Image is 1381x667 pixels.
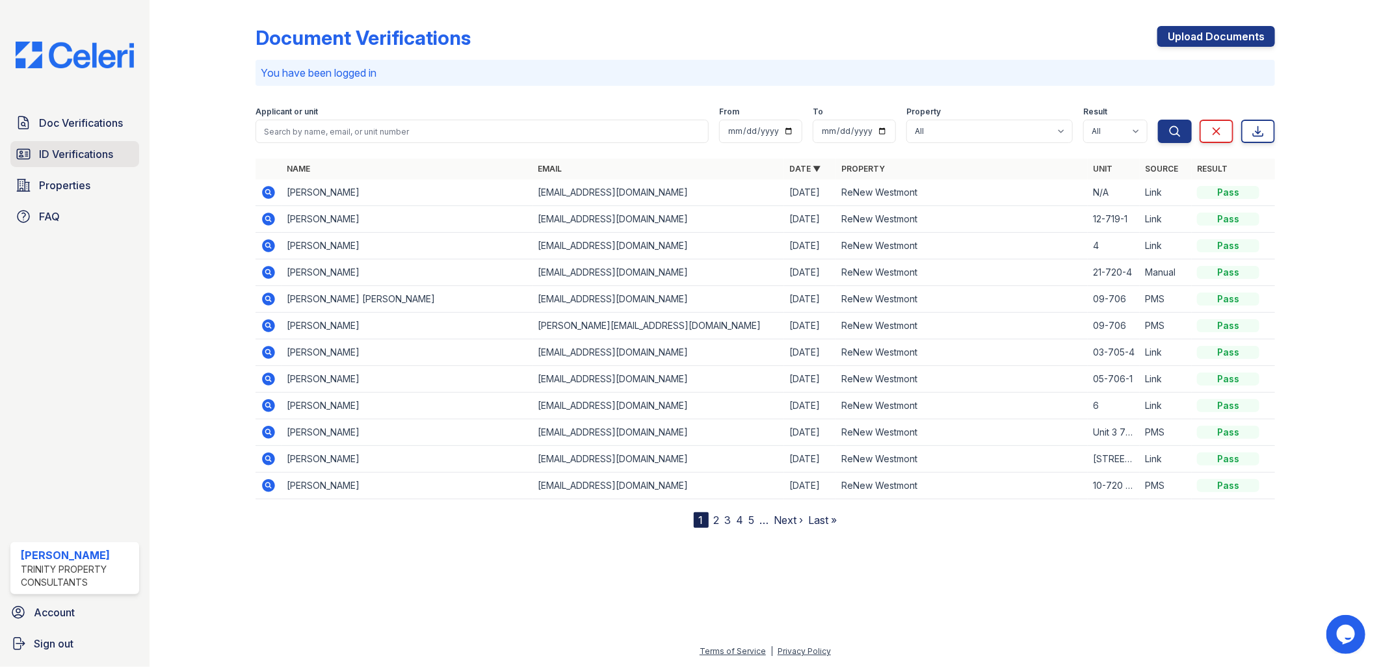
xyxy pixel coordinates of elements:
td: [DATE] [784,366,836,393]
a: 5 [749,514,755,527]
td: [EMAIL_ADDRESS][DOMAIN_NAME] [533,419,785,446]
div: Pass [1197,452,1259,465]
td: [EMAIL_ADDRESS][DOMAIN_NAME] [533,473,785,499]
td: [DATE] [784,233,836,259]
td: 10-720 apt 2 [1088,473,1140,499]
td: Link [1140,206,1192,233]
td: 09-706 [1088,286,1140,313]
td: ReNew Westmont [836,259,1088,286]
input: Search by name, email, or unit number [256,120,709,143]
td: [PERSON_NAME] [282,206,533,233]
div: Pass [1197,239,1259,252]
div: 1 [694,512,709,528]
td: N/A [1088,179,1140,206]
a: Privacy Policy [778,646,831,656]
td: [DATE] [784,179,836,206]
td: [PERSON_NAME] [282,366,533,393]
div: Pass [1197,186,1259,199]
div: Pass [1197,319,1259,332]
td: ReNew Westmont [836,313,1088,339]
td: ReNew Westmont [836,419,1088,446]
div: Trinity Property Consultants [21,563,134,589]
td: ReNew Westmont [836,473,1088,499]
td: [PERSON_NAME] [282,446,533,473]
a: 4 [737,514,744,527]
td: ReNew Westmont [836,206,1088,233]
td: Link [1140,179,1192,206]
td: Link [1140,339,1192,366]
td: [EMAIL_ADDRESS][DOMAIN_NAME] [533,286,785,313]
td: [DATE] [784,259,836,286]
td: [PERSON_NAME] [282,233,533,259]
td: PMS [1140,286,1192,313]
td: ReNew Westmont [836,286,1088,313]
td: [DATE] [784,339,836,366]
a: Doc Verifications [10,110,139,136]
a: Last » [809,514,837,527]
td: 21-720-4 [1088,259,1140,286]
td: [DATE] [784,419,836,446]
label: Applicant or unit [256,107,318,117]
td: [DATE] [784,206,836,233]
td: [PERSON_NAME] [282,313,533,339]
td: [EMAIL_ADDRESS][DOMAIN_NAME] [533,393,785,419]
a: Upload Documents [1157,26,1275,47]
img: CE_Logo_Blue-a8612792a0a2168367f1c8372b55b34899dd931a85d93a1a3d3e32e68fde9ad4.png [5,42,144,68]
a: Terms of Service [700,646,766,656]
a: Next › [774,514,804,527]
a: 3 [725,514,731,527]
div: Pass [1197,293,1259,306]
td: [EMAIL_ADDRESS][DOMAIN_NAME] [533,206,785,233]
label: Property [906,107,941,117]
td: [EMAIL_ADDRESS][DOMAIN_NAME] [533,259,785,286]
a: Source [1145,164,1178,174]
label: To [813,107,823,117]
label: Result [1083,107,1107,117]
td: [PERSON_NAME][EMAIL_ADDRESS][DOMAIN_NAME] [533,313,785,339]
td: [DATE] [784,393,836,419]
a: Sign out [5,631,144,657]
td: Link [1140,233,1192,259]
a: Date ▼ [789,164,821,174]
td: ReNew Westmont [836,393,1088,419]
td: [PERSON_NAME] [PERSON_NAME] [282,286,533,313]
a: Properties [10,172,139,198]
td: ReNew Westmont [836,233,1088,259]
a: Email [538,164,562,174]
a: 2 [714,514,720,527]
td: Manual [1140,259,1192,286]
td: [EMAIL_ADDRESS][DOMAIN_NAME] [533,339,785,366]
td: 03-705-4 [1088,339,1140,366]
div: Pass [1197,346,1259,359]
a: FAQ [10,203,139,229]
td: PMS [1140,473,1192,499]
div: Pass [1197,266,1259,279]
td: 05-706-1 [1088,366,1140,393]
div: [PERSON_NAME] [21,547,134,563]
a: Unit [1093,164,1112,174]
td: [EMAIL_ADDRESS][DOMAIN_NAME] [533,366,785,393]
div: Pass [1197,399,1259,412]
td: 12-719-1 [1088,206,1140,233]
div: Pass [1197,479,1259,492]
p: You have been logged in [261,65,1270,81]
td: [STREET_ADDRESS] [1088,446,1140,473]
td: [PERSON_NAME] [282,179,533,206]
div: Pass [1197,426,1259,439]
td: Link [1140,366,1192,393]
span: Account [34,605,75,620]
td: 09-706 [1088,313,1140,339]
td: [PERSON_NAME] [282,393,533,419]
td: Link [1140,446,1192,473]
td: PMS [1140,313,1192,339]
div: Document Verifications [256,26,471,49]
td: [DATE] [784,473,836,499]
td: PMS [1140,419,1192,446]
td: 6 [1088,393,1140,419]
span: FAQ [39,209,60,224]
div: | [770,646,773,656]
td: Unit 3 703 [1088,419,1140,446]
span: Properties [39,177,90,193]
div: Pass [1197,213,1259,226]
